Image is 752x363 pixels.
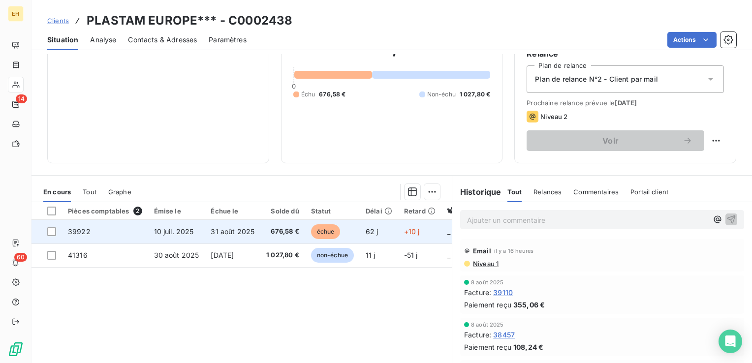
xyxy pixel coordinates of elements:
span: [DATE] [615,99,637,107]
span: il y a 16 heures [494,248,533,254]
span: 108,24 € [513,342,543,352]
span: Relances [533,188,562,196]
div: Statut [311,207,354,215]
span: Niveau 1 [472,260,499,268]
span: 10 juil. 2025 [154,227,194,236]
h3: PLASTAM EUROPE*** - C0002438 [87,12,292,30]
span: Échu [301,90,315,99]
span: 62 j [366,227,378,236]
span: 1 027,80 € [460,90,491,99]
span: 38457 [493,330,515,340]
span: 8 août 2025 [471,322,504,328]
span: Clients [47,17,69,25]
button: Actions [667,32,717,48]
span: Prochaine relance prévue le [527,99,724,107]
span: Analyse [90,35,116,45]
span: 30 août 2025 [154,251,199,259]
span: 2 [133,207,142,215]
span: Paiement reçu [464,342,511,352]
span: -51 j [404,251,418,259]
div: EH [8,6,24,22]
span: Facture : [464,330,491,340]
span: Tout [507,188,522,196]
span: 355,06 € [513,300,545,310]
span: non-échue [311,248,354,263]
span: 31 août 2025 [211,227,254,236]
span: Facture : [464,287,491,298]
span: 39110 [493,287,513,298]
div: Chorus Pro [447,207,493,215]
span: Commentaires [573,188,619,196]
div: Pièces comptables [68,207,142,215]
span: 676,58 € [319,90,345,99]
span: Plan de relance N°2 - Client par mail [535,74,658,84]
span: Voir [538,137,683,145]
img: Logo LeanPay [8,341,24,357]
span: Situation [47,35,78,45]
span: [DATE] [211,251,234,259]
span: Email [473,247,491,255]
span: _ [447,227,450,236]
span: En cours [43,188,71,196]
span: Paramètres [209,35,247,45]
span: Paiement reçu [464,300,511,310]
span: 1 027,80 € [266,250,299,260]
span: Tout [83,188,96,196]
span: 39922 [68,227,91,236]
span: _ [447,251,450,259]
span: échue [311,224,341,239]
div: Délai [366,207,392,215]
span: 14 [16,94,27,103]
div: Open Intercom Messenger [719,330,742,353]
div: Échue le [211,207,254,215]
span: Portail client [630,188,668,196]
span: 11 j [366,251,376,259]
div: Solde dû [266,207,299,215]
div: Retard [404,207,436,215]
span: 676,58 € [266,227,299,237]
span: 41316 [68,251,88,259]
h6: Historique [452,186,501,198]
span: Graphe [108,188,131,196]
span: Non-échu [427,90,456,99]
span: 0 [292,82,296,90]
span: +10 j [404,227,420,236]
span: 60 [14,253,27,262]
span: 8 août 2025 [471,279,504,285]
span: Niveau 2 [540,113,567,121]
a: Clients [47,16,69,26]
span: Contacts & Adresses [128,35,197,45]
div: Émise le [154,207,199,215]
button: Voir [527,130,704,151]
